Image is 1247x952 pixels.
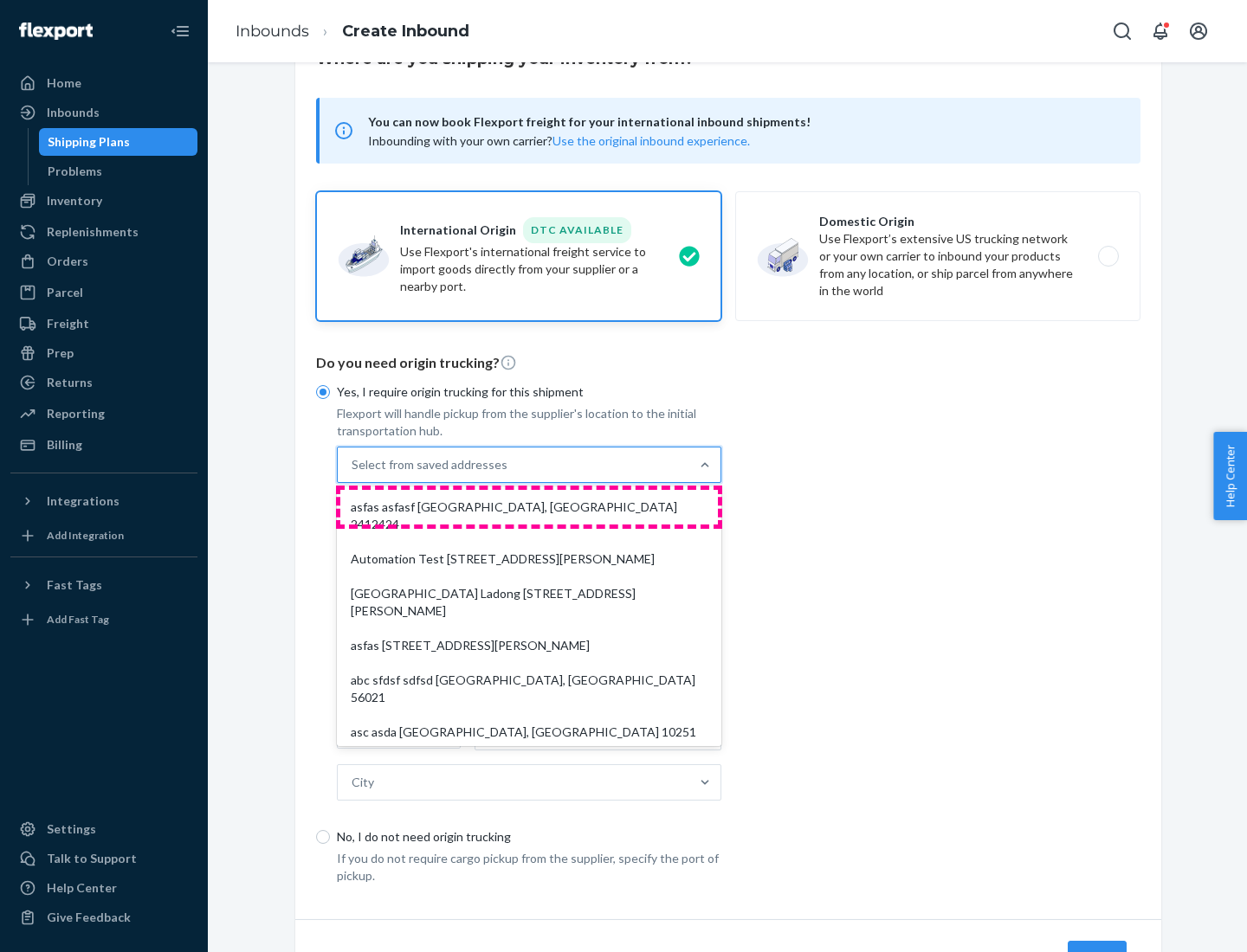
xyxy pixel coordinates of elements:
div: Returns [47,374,93,391]
span: Inbounding with your own carrier? [368,133,750,148]
button: Open notifications [1143,14,1178,48]
div: Prep [47,344,74,362]
div: Inventory [47,192,102,209]
div: Settings [47,820,96,838]
a: Settings [10,815,197,843]
a: Freight [10,310,197,338]
input: Yes, I require origin trucking for this shipment [316,385,330,399]
div: asc asda [GEOGRAPHIC_DATA], [GEOGRAPHIC_DATA] 10251 [340,715,718,749]
a: Inbounds [236,22,309,41]
div: Automation Test [STREET_ADDRESS][PERSON_NAME] [340,542,718,576]
img: Flexport logo [19,23,93,40]
div: Integrations [47,492,120,510]
div: Billing [47,436,82,453]
input: No, I do not need origin trucking [316,830,330,844]
a: Parcel [10,279,197,306]
div: Home [47,74,81,92]
div: [GEOGRAPHIC_DATA] Ladong [STREET_ADDRESS][PERSON_NAME] [340,576,718,628]
button: Help Center [1213,432,1247,520]
div: asfas asfasf [GEOGRAPHIC_DATA], [GEOGRAPHIC_DATA] 2412424 [340,490,718,542]
a: Add Fast Tag [10,606,197,634]
a: Prep [10,339,197,367]
button: Close Navigation [163,14,197,48]
div: asfas [STREET_ADDRESS][PERSON_NAME] [340,628,718,663]
div: Give Feedback [47,909,131,926]
a: Inventory [10,187,197,215]
a: Create Inbound [342,22,469,41]
p: No, I do not need origin trucking [337,828,721,846]
span: You can now book Flexport freight for your international inbound shipments! [368,112,1120,132]
a: Problems [39,158,198,185]
div: Problems [48,163,102,180]
div: Inbounds [47,104,100,121]
div: Freight [47,315,89,332]
p: Yes, I require origin trucking for this shipment [337,383,721,401]
p: If you do not require cargo pickup from the supplier, specify the port of pickup. [337,850,721,884]
div: abc sfdsf sdfsd [GEOGRAPHIC_DATA], [GEOGRAPHIC_DATA] 56021 [340,663,718,715]
div: Orders [47,253,88,270]
div: Parcel [47,284,83,301]
a: Returns [10,369,197,396]
div: City [352,774,374,791]
div: Add Fast Tag [47,612,109,627]
a: Add Integration [10,522,197,550]
p: Flexport will handle pickup from the supplier's location to the initial transportation hub. [337,405,721,440]
div: Talk to Support [47,850,137,867]
div: Replenishments [47,223,139,241]
a: Reporting [10,400,197,428]
a: Home [10,69,197,97]
a: Replenishments [10,218,197,246]
p: Do you need origin trucking? [316,353,1140,373]
div: Add Integration [47,528,124,543]
div: Shipping Plans [48,133,130,151]
a: Help Center [10,874,197,902]
button: Fast Tags [10,571,197,599]
button: Open account menu [1181,14,1216,48]
a: Billing [10,431,197,459]
button: Use the original inbound experience. [552,132,750,150]
button: Give Feedback [10,904,197,931]
div: Select from saved addresses [352,456,507,473]
div: Help Center [47,879,117,897]
a: Inbounds [10,99,197,126]
button: Integrations [10,487,197,515]
ol: breadcrumbs [222,6,483,57]
a: Orders [10,248,197,275]
a: Shipping Plans [39,128,198,156]
div: Fast Tags [47,576,102,594]
div: Reporting [47,405,105,422]
button: Open Search Box [1105,14,1140,48]
a: Talk to Support [10,845,197,872]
